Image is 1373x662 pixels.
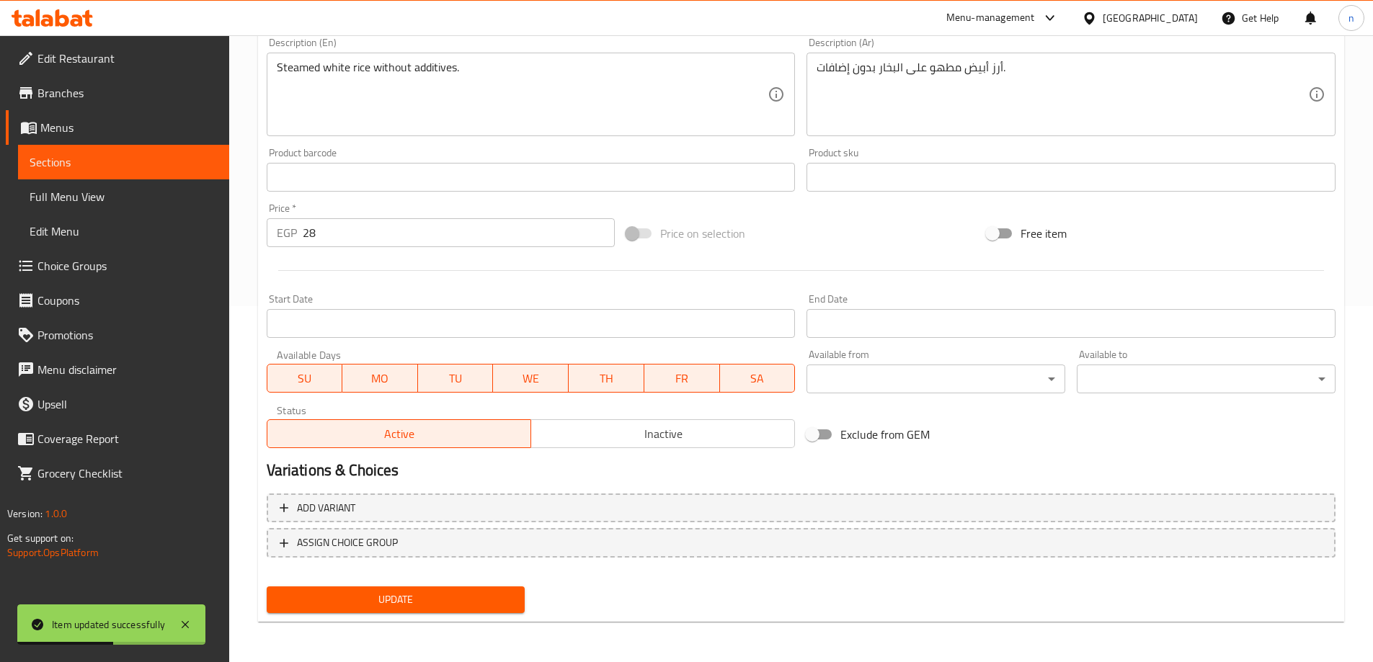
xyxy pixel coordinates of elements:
span: Add variant [297,499,355,517]
button: Update [267,586,525,613]
span: Menu disclaimer [37,361,218,378]
span: Edit Restaurant [37,50,218,67]
button: FR [644,364,720,393]
span: SU [273,368,337,389]
button: SU [267,364,343,393]
span: Choice Groups [37,257,218,274]
span: WE [499,368,563,389]
span: TU [424,368,488,389]
p: EGP [277,224,297,241]
span: Coverage Report [37,430,218,447]
a: Edit Menu [18,214,229,249]
span: MO [348,368,412,389]
input: Please enter product sku [807,163,1336,192]
button: WE [493,364,569,393]
span: Sections [30,153,218,171]
a: Upsell [6,387,229,421]
a: Choice Groups [6,249,229,283]
button: Add variant [267,493,1336,523]
span: SA [726,368,790,389]
a: Promotions [6,318,229,352]
span: Edit Menu [30,223,218,240]
textarea: Steamed white rice without additives. [277,61,768,129]
span: Active [273,424,525,444]
a: Branches [6,76,229,110]
span: n [1348,10,1354,26]
a: Sections [18,145,229,179]
textarea: أرز أبيض مطهو على البخار بدون إضافات. [817,61,1308,129]
span: Free item [1021,225,1067,242]
span: Get support on: [7,529,74,547]
input: Please enter product barcode [267,163,796,192]
span: Menus [40,119,218,136]
span: Full Menu View [30,188,218,205]
span: Branches [37,84,218,102]
a: Support.OpsPlatform [7,543,99,562]
div: Item updated successfully [52,617,165,632]
div: ​ [807,364,1065,393]
span: 1.0.0 [45,504,67,523]
h2: Variations & Choices [267,460,1336,481]
div: Menu-management [946,9,1035,27]
span: Inactive [537,424,789,444]
span: Version: [7,504,43,523]
button: MO [342,364,418,393]
button: Inactive [530,419,795,448]
a: Coverage Report [6,421,229,456]
span: Exclude from GEM [840,426,930,443]
a: Coupons [6,283,229,318]
div: [GEOGRAPHIC_DATA] [1103,10,1198,26]
span: TH [574,368,639,389]
button: Active [267,419,531,448]
span: Coupons [37,292,218,309]
button: SA [720,364,796,393]
div: ​ [1077,364,1336,393]
span: Update [278,591,514,609]
a: Menus [6,110,229,145]
button: ASSIGN CHOICE GROUP [267,528,1336,558]
span: Price on selection [660,225,745,242]
input: Please enter price [303,218,616,247]
a: Grocery Checklist [6,456,229,491]
a: Full Menu View [18,179,229,214]
span: Grocery Checklist [37,465,218,482]
a: Menu disclaimer [6,352,229,387]
button: TU [418,364,494,393]
span: Promotions [37,326,218,344]
span: Upsell [37,395,218,413]
span: ASSIGN CHOICE GROUP [297,534,398,552]
a: Edit Restaurant [6,41,229,76]
button: TH [569,364,644,393]
span: FR [650,368,714,389]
